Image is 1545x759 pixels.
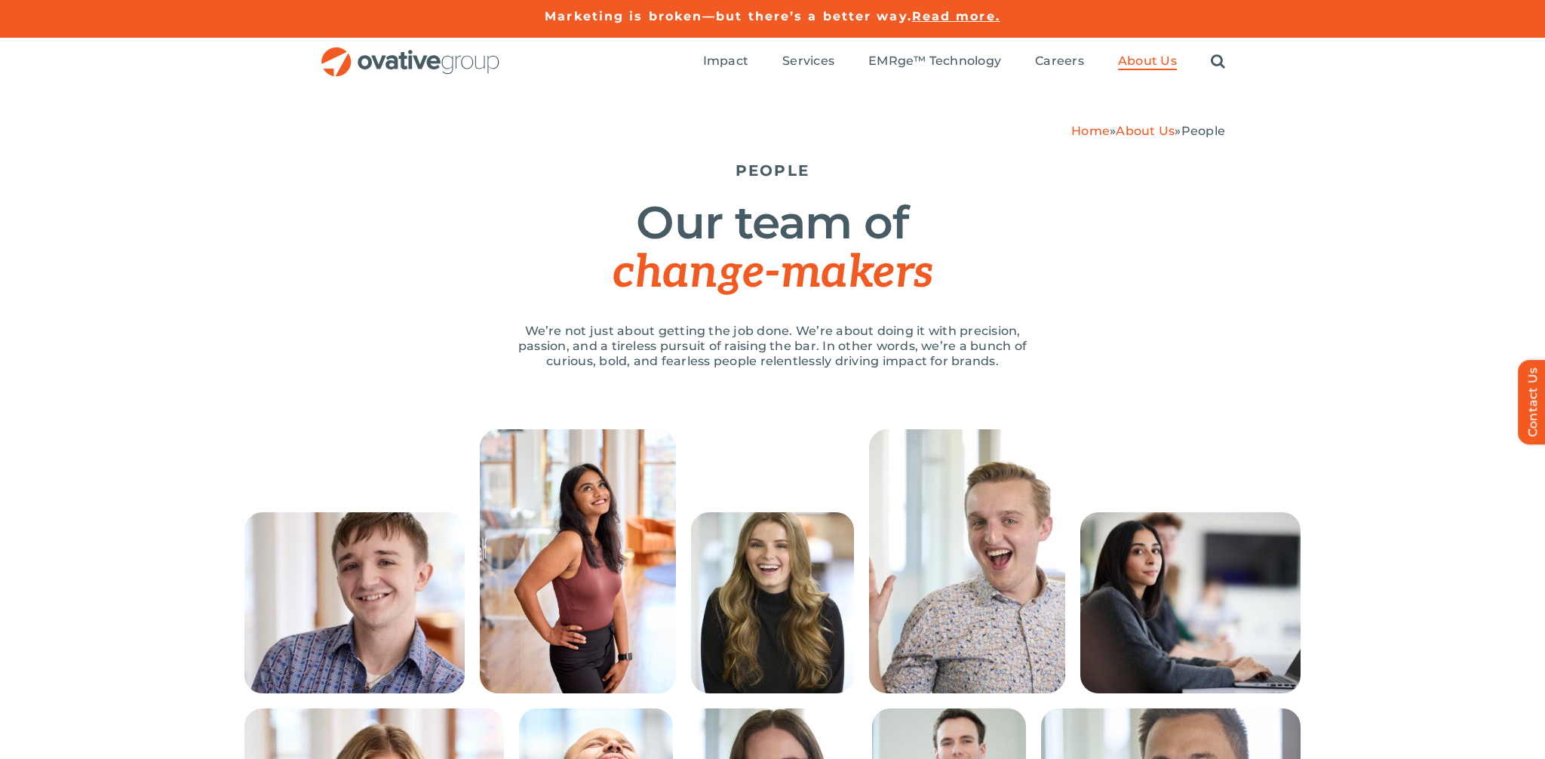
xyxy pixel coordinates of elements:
img: 240613_Ovative Group_Portrait14945 (1) [480,429,676,693]
p: We’re not just about getting the job done. We’re about doing it with precision, passion, and a ti... [501,324,1044,369]
a: Home [1071,124,1110,138]
span: » » [1071,124,1225,138]
a: Read more. [912,9,1000,23]
img: People – Collage Trushna [1080,512,1301,693]
a: Search [1211,54,1225,70]
a: OG_Full_horizontal_RGB [320,45,501,60]
a: Impact [703,54,748,70]
a: Careers [1035,54,1084,70]
img: People – Collage Ethan [244,512,465,693]
h5: PEOPLE [320,161,1225,180]
span: Services [782,54,834,69]
span: EMRge™ Technology [868,54,1001,69]
nav: Menu [703,38,1225,86]
span: People [1181,124,1225,138]
a: About Us [1116,124,1175,138]
a: Services [782,54,834,70]
img: People – Collage Lauren [691,512,854,693]
a: About Us [1118,54,1177,70]
a: Marketing is broken—but there’s a better way. [545,9,912,23]
span: Impact [703,54,748,69]
span: change-makers [613,246,932,300]
a: EMRge™ Technology [868,54,1001,70]
span: About Us [1118,54,1177,69]
span: Careers [1035,54,1084,69]
img: People – Collage McCrossen [869,429,1065,693]
h1: Our team of [320,198,1225,297]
